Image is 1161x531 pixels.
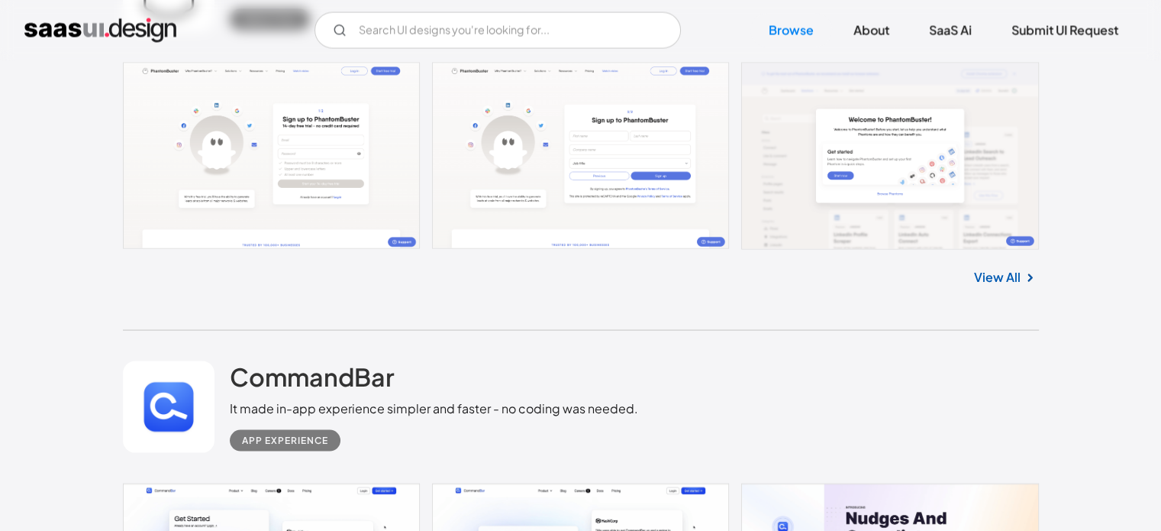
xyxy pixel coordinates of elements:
form: Email Form [314,12,681,49]
a: View All [974,268,1021,287]
h2: CommandBar [230,361,395,392]
a: CommandBar [230,361,395,400]
input: Search UI designs you're looking for... [314,12,681,49]
a: Browse [750,14,832,47]
a: About [835,14,908,47]
a: Submit UI Request [993,14,1137,47]
a: home [24,18,176,43]
div: It made in-app experience simpler and faster - no coding was needed. [230,400,638,418]
div: App Experience [242,432,328,450]
a: SaaS Ai [911,14,990,47]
